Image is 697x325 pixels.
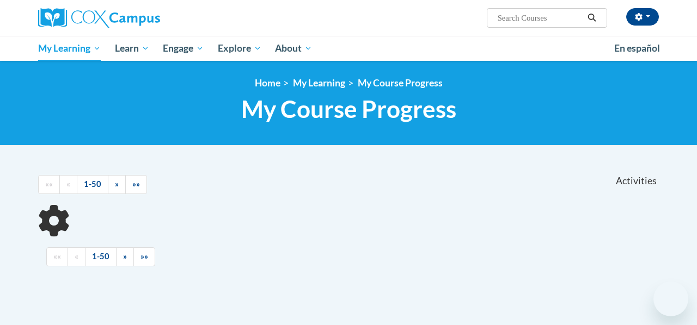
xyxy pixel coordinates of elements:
a: My Course Progress [358,77,443,89]
a: En español [607,37,667,60]
img: Cox Campus [38,8,160,28]
iframe: Button to launch messaging window [653,282,688,316]
a: About [268,36,320,61]
span: Activities [616,175,657,187]
span: My Learning [38,42,101,55]
a: Learn [108,36,156,61]
a: Next [108,175,126,194]
span: Engage [163,42,204,55]
a: Home [255,77,280,89]
a: Explore [211,36,268,61]
a: 1-50 [85,247,117,266]
span: About [275,42,312,55]
span: My Course Progress [241,95,456,123]
a: Previous [68,247,85,266]
span: « [66,179,70,189]
div: Main menu [30,36,667,61]
a: My Learning [293,77,345,89]
span: » [115,179,119,189]
span: Explore [218,42,261,55]
input: Search Courses [497,11,584,24]
a: Previous [59,175,77,194]
span: « [75,252,78,261]
span: «« [45,179,53,189]
button: Search [584,11,600,24]
span: En español [614,42,660,54]
span: » [123,252,127,261]
a: Begining [46,247,68,266]
span: Learn [115,42,149,55]
a: 1-50 [77,175,108,194]
span: »» [132,179,140,189]
a: Cox Campus [38,8,234,28]
a: Next [116,247,134,266]
span: «« [53,252,61,261]
span: »» [140,252,148,261]
a: Engage [156,36,211,61]
a: My Learning [31,36,108,61]
button: Account Settings [626,8,659,26]
a: Begining [38,175,60,194]
a: End [125,175,147,194]
a: End [133,247,155,266]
